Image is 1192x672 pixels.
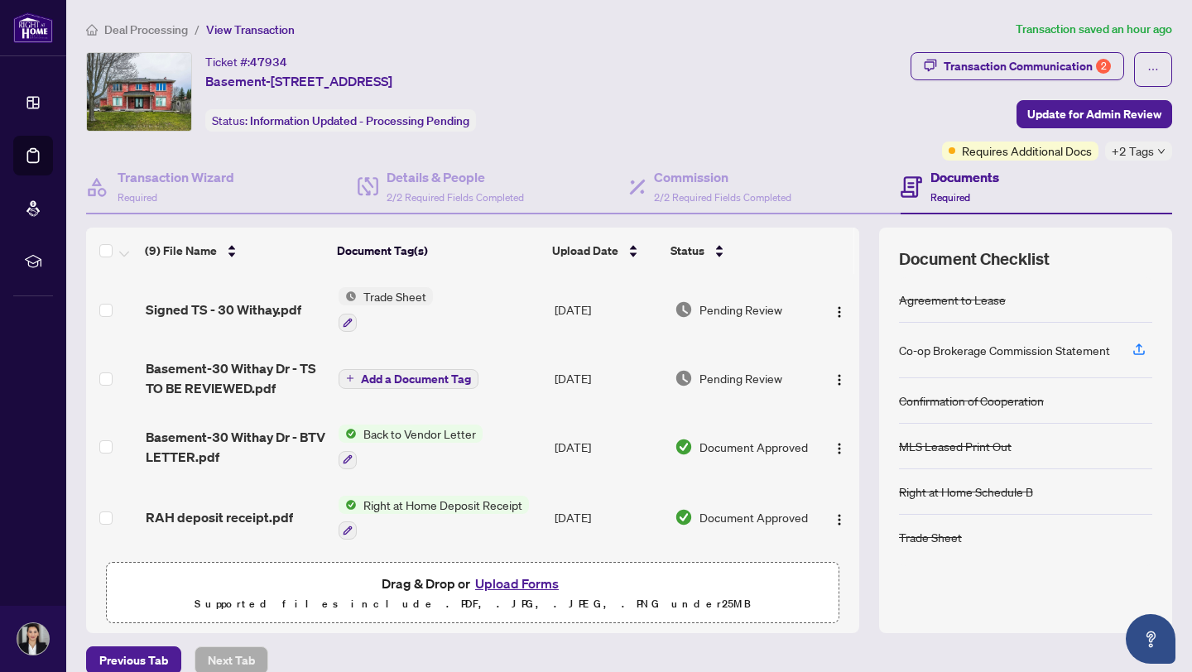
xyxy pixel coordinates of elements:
[675,508,693,526] img: Document Status
[205,109,476,132] div: Status:
[548,274,667,345] td: [DATE]
[339,367,478,389] button: Add a Document Tag
[546,228,664,274] th: Upload Date
[1147,64,1159,75] span: ellipsis
[104,22,188,37] span: Deal Processing
[826,365,853,391] button: Logo
[118,191,157,204] span: Required
[330,228,545,274] th: Document Tag(s)
[699,438,808,456] span: Document Approved
[357,287,433,305] span: Trade Sheet
[138,228,330,274] th: (9) File Name
[339,369,478,389] button: Add a Document Tag
[146,358,325,398] span: Basement-30 Withay Dr - TS TO BE REVIEWED.pdf
[195,20,199,39] li: /
[833,373,846,386] img: Logo
[250,55,287,70] span: 47934
[962,142,1092,160] span: Requires Additional Docs
[382,573,564,594] span: Drag & Drop or
[339,496,357,514] img: Status Icon
[118,167,234,187] h4: Transaction Wizard
[654,191,791,204] span: 2/2 Required Fields Completed
[930,167,999,187] h4: Documents
[944,53,1111,79] div: Transaction Communication
[387,167,524,187] h4: Details & People
[205,52,287,71] div: Ticket #:
[899,437,1012,455] div: MLS Leased Print Out
[654,167,791,187] h4: Commission
[675,438,693,456] img: Document Status
[361,373,471,385] span: Add a Document Tag
[1112,142,1154,161] span: +2 Tags
[675,369,693,387] img: Document Status
[548,411,667,482] td: [DATE]
[346,374,354,382] span: plus
[1017,100,1172,128] button: Update for Admin Review
[699,369,782,387] span: Pending Review
[899,391,1044,410] div: Confirmation of Cooperation
[250,113,469,128] span: Information Updated - Processing Pending
[833,513,846,526] img: Logo
[339,287,433,332] button: Status IconTrade Sheet
[548,345,667,411] td: [DATE]
[1157,147,1166,156] span: down
[699,300,782,319] span: Pending Review
[146,507,293,527] span: RAH deposit receipt.pdf
[552,242,618,260] span: Upload Date
[387,191,524,204] span: 2/2 Required Fields Completed
[357,496,529,514] span: Right at Home Deposit Receipt
[339,496,529,540] button: Status IconRight at Home Deposit Receipt
[1016,20,1172,39] article: Transaction saved an hour ago
[1027,101,1161,127] span: Update for Admin Review
[833,442,846,455] img: Logo
[911,52,1124,80] button: Transaction Communication2
[675,300,693,319] img: Document Status
[899,247,1050,271] span: Document Checklist
[833,305,846,319] img: Logo
[826,434,853,460] button: Logo
[826,504,853,530] button: Logo
[930,191,970,204] span: Required
[357,425,483,443] span: Back to Vendor Letter
[664,228,812,274] th: Status
[146,300,301,319] span: Signed TS - 30 Withay.pdf
[117,594,829,614] p: Supported files include .PDF, .JPG, .JPEG, .PNG under 25 MB
[17,623,49,655] img: Profile Icon
[470,573,564,594] button: Upload Forms
[206,22,295,37] span: View Transaction
[107,563,839,624] span: Drag & Drop orUpload FormsSupported files include .PDF, .JPG, .JPEG, .PNG under25MB
[699,508,808,526] span: Document Approved
[899,482,1033,501] div: Right at Home Schedule B
[339,425,357,443] img: Status Icon
[826,296,853,323] button: Logo
[899,290,1006,309] div: Agreement to Lease
[86,24,98,36] span: home
[205,71,392,91] span: Basement-[STREET_ADDRESS]
[146,427,325,467] span: Basement-30 Withay Dr - BTV LETTER.pdf
[899,341,1110,359] div: Co-op Brokerage Commission Statement
[1096,59,1111,74] div: 2
[548,482,667,554] td: [DATE]
[339,425,483,469] button: Status IconBack to Vendor Letter
[13,12,53,43] img: logo
[339,287,357,305] img: Status Icon
[1126,614,1175,664] button: Open asap
[670,242,704,260] span: Status
[899,528,962,546] div: Trade Sheet
[145,242,217,260] span: (9) File Name
[548,553,667,624] td: [DATE]
[87,53,191,131] img: IMG-E12295489_1.jpg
